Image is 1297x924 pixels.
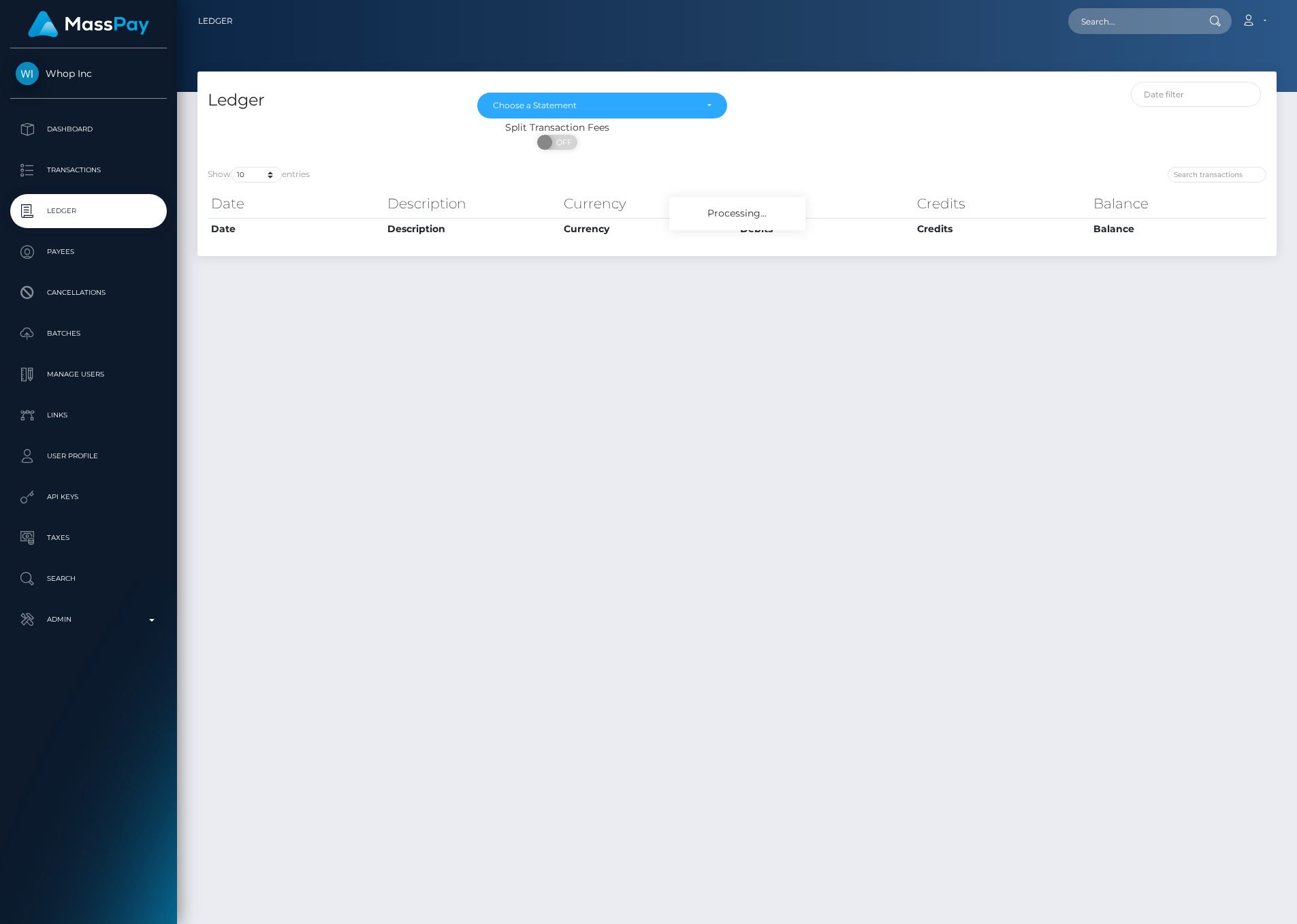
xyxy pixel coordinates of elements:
a: Ledger [198,7,233,35]
th: Description [384,190,560,217]
th: Description [384,218,560,240]
p: Manage Users [16,364,161,385]
h4: Ledger [208,89,457,112]
a: API Keys [10,480,167,514]
a: User Profile [10,439,167,473]
p: Dashboard [16,119,161,140]
p: Transactions [16,160,161,180]
a: Batches [10,317,167,351]
p: Ledger [16,201,161,221]
p: Search [16,569,161,589]
th: Currency [560,190,737,217]
button: Choose a Statement [477,93,726,118]
a: Ledger [10,194,167,228]
select: Showentries [231,167,282,182]
p: Cancellations [16,283,161,303]
div: Split Transaction Fees [197,121,917,135]
th: Currency [560,218,737,240]
a: Cancellations [10,276,167,310]
input: Search transactions [1168,167,1266,182]
input: Date filter [1131,82,1261,107]
a: Dashboard [10,112,167,146]
a: Links [10,398,167,432]
th: Balance [1090,218,1266,240]
p: Admin [16,609,161,630]
p: User Profile [16,446,161,466]
th: Balance [1090,190,1266,217]
input: Search... [1068,8,1196,34]
a: Manage Users [10,357,167,392]
a: Payees [10,235,167,269]
img: Whop Inc [16,62,39,85]
p: Batches [16,323,161,344]
label: Show entries [208,167,310,182]
a: Taxes [10,521,167,555]
th: Credits [914,190,1090,217]
a: Search [10,562,167,596]
div: Processing... [669,197,805,230]
span: OFF [545,135,579,150]
a: Admin [10,603,167,637]
div: Choose a Statement [493,100,695,111]
p: Links [16,405,161,426]
p: Taxes [16,528,161,548]
th: Credits [914,218,1090,240]
th: Debits [737,190,913,217]
span: Whop Inc [10,67,167,80]
th: Date [208,190,384,217]
th: Debits [737,218,913,240]
p: API Keys [16,487,161,507]
img: MassPay Logo [28,11,149,37]
th: Date [208,218,384,240]
a: Transactions [10,153,167,187]
p: Payees [16,242,161,262]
